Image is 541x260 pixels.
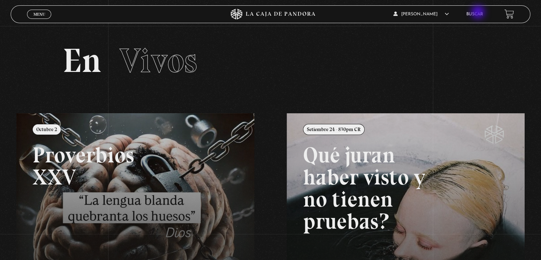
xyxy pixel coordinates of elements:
[63,44,478,78] h2: En
[466,12,483,16] a: Buscar
[33,12,45,16] span: Menu
[31,18,48,23] span: Cerrar
[120,40,197,81] span: Vivos
[504,9,514,19] a: View your shopping cart
[393,12,449,16] span: [PERSON_NAME]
